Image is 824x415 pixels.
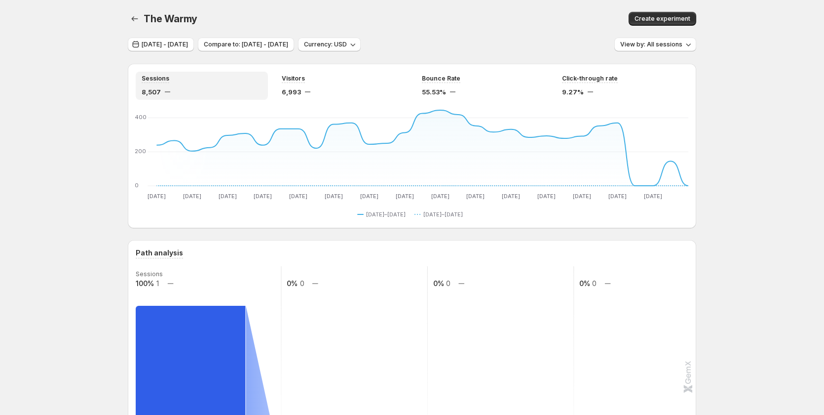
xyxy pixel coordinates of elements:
[135,182,139,189] text: 0
[433,279,444,288] text: 0%
[135,148,146,155] text: 200
[254,193,272,200] text: [DATE]
[644,193,662,200] text: [DATE]
[562,87,584,97] span: 9.27%
[431,193,449,200] text: [DATE]
[446,279,450,288] text: 0
[573,193,591,200] text: [DATE]
[282,87,301,97] span: 6,993
[219,193,237,200] text: [DATE]
[298,38,361,51] button: Currency: USD
[198,38,294,51] button: Compare to: [DATE] - [DATE]
[204,41,288,48] span: Compare to: [DATE] - [DATE]
[620,41,682,48] span: View by: All sessions
[466,193,485,200] text: [DATE]
[135,114,147,121] text: 400
[592,279,597,288] text: 0
[142,75,169,83] span: Sessions
[142,41,188,48] span: [DATE] - [DATE]
[537,193,556,200] text: [DATE]
[148,193,166,200] text: [DATE]
[502,193,520,200] text: [DATE]
[629,12,696,26] button: Create experiment
[422,75,460,83] span: Bounce Rate
[360,193,378,200] text: [DATE]
[325,193,343,200] text: [DATE]
[579,279,590,288] text: 0%
[396,193,414,200] text: [DATE]
[414,208,467,220] button: [DATE]–[DATE]
[357,208,410,220] button: [DATE]–[DATE]
[614,38,696,51] button: View by: All sessions
[183,193,201,200] text: [DATE]
[142,87,161,97] span: 8,507
[304,41,347,48] span: Currency: USD
[608,193,627,200] text: [DATE]
[136,270,163,278] text: Sessions
[289,193,307,200] text: [DATE]
[422,87,446,97] span: 55.53%
[635,15,690,23] span: Create experiment
[423,210,463,218] span: [DATE]–[DATE]
[156,279,159,288] text: 1
[366,210,406,218] span: [DATE]–[DATE]
[136,279,154,288] text: 100%
[136,248,183,258] h3: Path analysis
[128,38,194,51] button: [DATE] - [DATE]
[282,75,305,83] span: Visitors
[562,75,618,83] span: Click-through rate
[144,13,197,25] span: The Warmy
[300,279,304,288] text: 0
[287,279,298,288] text: 0%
